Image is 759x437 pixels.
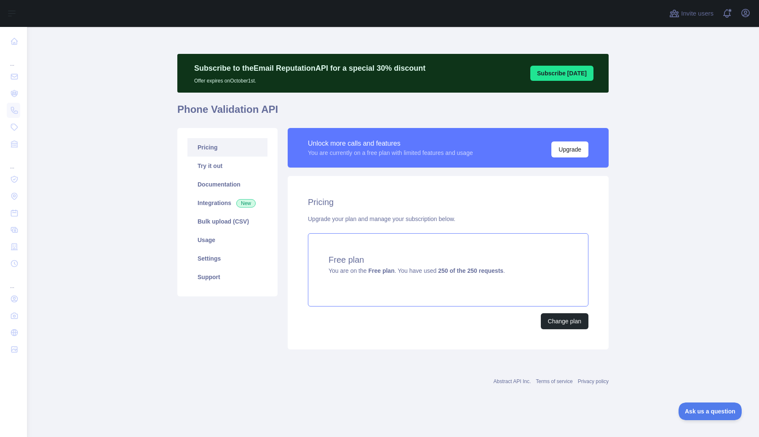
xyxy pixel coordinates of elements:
span: New [236,199,256,208]
a: Privacy policy [578,378,609,384]
button: Upgrade [551,141,588,157]
button: Invite users [668,7,715,20]
button: Change plan [541,313,588,329]
a: Bulk upload (CSV) [187,212,267,231]
div: Upgrade your plan and manage your subscription below. [308,215,588,223]
div: ... [7,51,20,67]
p: Offer expires on October 1st. [194,74,425,84]
a: Try it out [187,157,267,175]
a: Abstract API Inc. [494,378,531,384]
a: Support [187,268,267,286]
iframe: Toggle Customer Support [679,402,742,420]
strong: Free plan [368,267,394,274]
h1: Phone Validation API [177,103,609,123]
a: Pricing [187,138,267,157]
p: Subscribe to the Email Reputation API for a special 30 % discount [194,62,425,74]
h2: Pricing [308,196,588,208]
span: You are on the . You have used . [329,267,505,274]
h4: Free plan [329,254,568,266]
div: ... [7,273,20,290]
strong: 250 of the 250 requests [438,267,503,274]
a: Settings [187,249,267,268]
span: Invite users [681,9,714,19]
div: You are currently on a free plan with limited features and usage [308,149,473,157]
a: Terms of service [536,378,572,384]
button: Subscribe [DATE] [530,66,593,81]
div: Unlock more calls and features [308,139,473,149]
a: Usage [187,231,267,249]
a: Documentation [187,175,267,194]
div: ... [7,153,20,170]
a: Integrations New [187,194,267,212]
